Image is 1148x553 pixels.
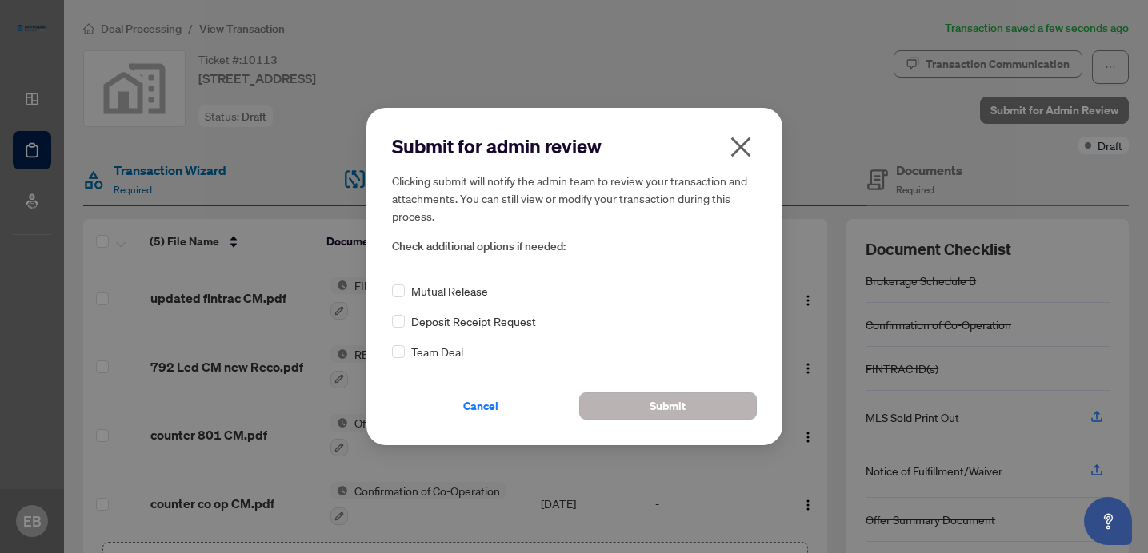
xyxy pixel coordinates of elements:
span: close [728,134,754,160]
button: Cancel [392,392,570,420]
span: Check additional options if needed: [392,237,757,256]
span: Cancel [463,393,498,419]
span: Deposit Receipt Request [411,312,536,330]
h5: Clicking submit will notify the admin team to review your transaction and attachments. You can st... [392,172,757,225]
button: Open asap [1084,497,1132,545]
span: Mutual Release [411,282,488,300]
span: Team Deal [411,343,463,360]
h2: Submit for admin review [392,133,757,159]
span: Submit [650,393,686,419]
button: Submit [579,392,757,420]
